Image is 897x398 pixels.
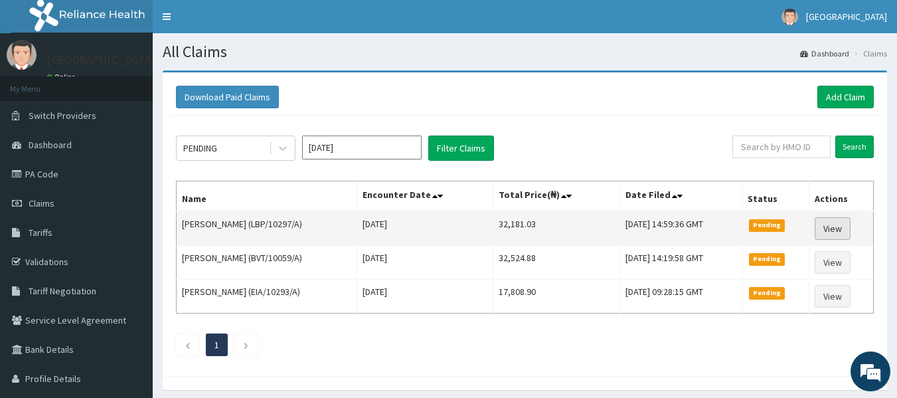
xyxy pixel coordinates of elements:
td: [PERSON_NAME] (EIA/10293/A) [177,280,357,314]
td: 17,808.90 [493,280,620,314]
td: [DATE] 14:19:58 GMT [619,246,742,280]
td: [DATE] [357,280,493,314]
a: Next page [243,339,249,351]
img: User Image [7,40,37,70]
a: Dashboard [800,48,849,59]
li: Claims [851,48,887,59]
th: Date Filed [619,181,742,212]
th: Total Price(₦) [493,181,620,212]
h1: All Claims [163,43,887,60]
span: Pending [749,287,785,299]
a: Add Claim [817,86,874,108]
span: Tariff Negotiation [29,285,96,297]
input: Select Month and Year [302,136,422,159]
th: Status [742,181,809,212]
td: [PERSON_NAME] (BVT/10059/A) [177,246,357,280]
a: Page 1 is your current page [214,339,219,351]
button: Filter Claims [428,136,494,161]
td: [PERSON_NAME] (LBP/10297/A) [177,211,357,246]
span: Switch Providers [29,110,96,122]
button: Download Paid Claims [176,86,279,108]
th: Name [177,181,357,212]
th: Encounter Date [357,181,493,212]
a: View [815,285,851,308]
td: [DATE] [357,211,493,246]
a: View [815,251,851,274]
th: Actions [809,181,873,212]
td: 32,524.88 [493,246,620,280]
img: User Image [781,9,798,25]
td: 32,181.03 [493,211,620,246]
span: Dashboard [29,139,72,151]
span: [GEOGRAPHIC_DATA] [806,11,887,23]
span: Pending [749,219,785,231]
a: Previous page [185,339,191,351]
span: Tariffs [29,227,52,239]
div: PENDING [183,142,217,155]
input: Search by HMO ID [732,136,831,158]
td: [DATE] 09:28:15 GMT [619,280,742,314]
input: Search [835,136,874,158]
a: View [815,217,851,240]
td: [DATE] 14:59:36 GMT [619,211,742,246]
span: Claims [29,197,54,209]
p: [GEOGRAPHIC_DATA] [46,54,156,66]
td: [DATE] [357,246,493,280]
a: Online [46,72,78,82]
span: Pending [749,253,785,265]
